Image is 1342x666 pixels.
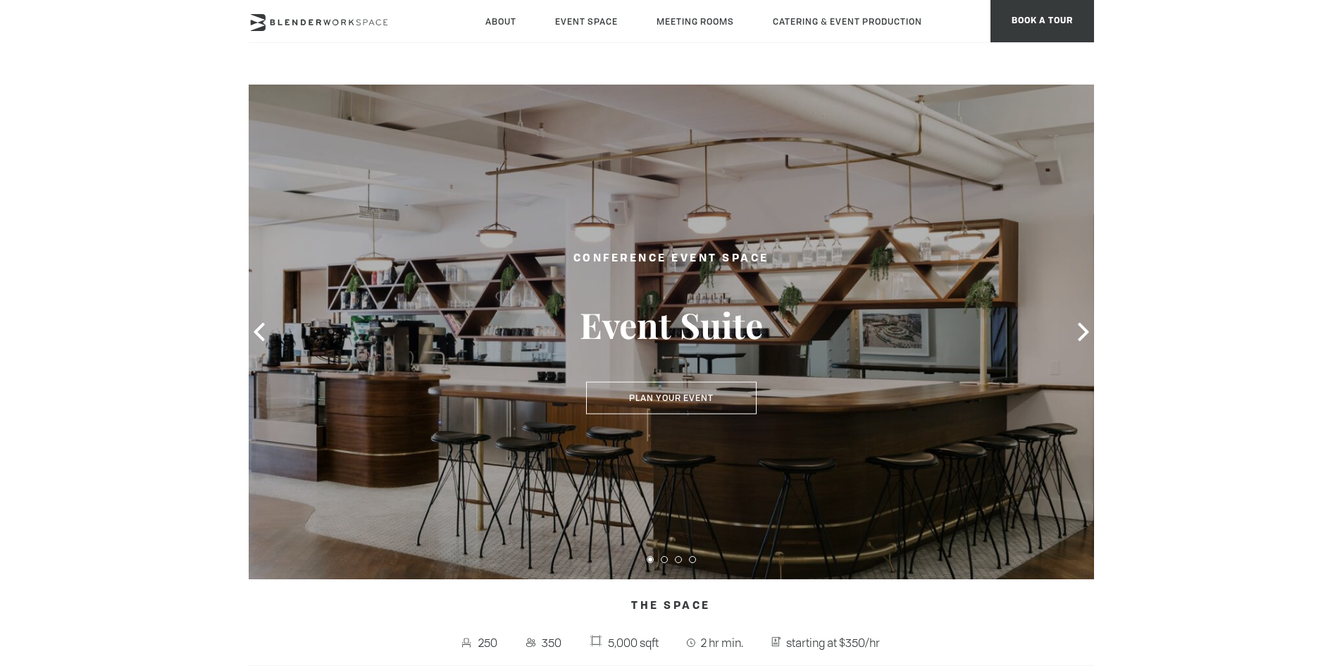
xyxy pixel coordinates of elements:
h3: Event Suite [509,303,833,347]
h4: The Space [249,593,1094,620]
span: 250 [476,631,502,654]
button: Plan Your Event [586,382,757,414]
h2: Conference Event Space [509,250,833,268]
span: 350 [538,631,565,654]
span: starting at $350/hr [783,631,883,654]
span: 5,000 sqft [604,631,662,654]
span: 2 hr min. [697,631,747,654]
